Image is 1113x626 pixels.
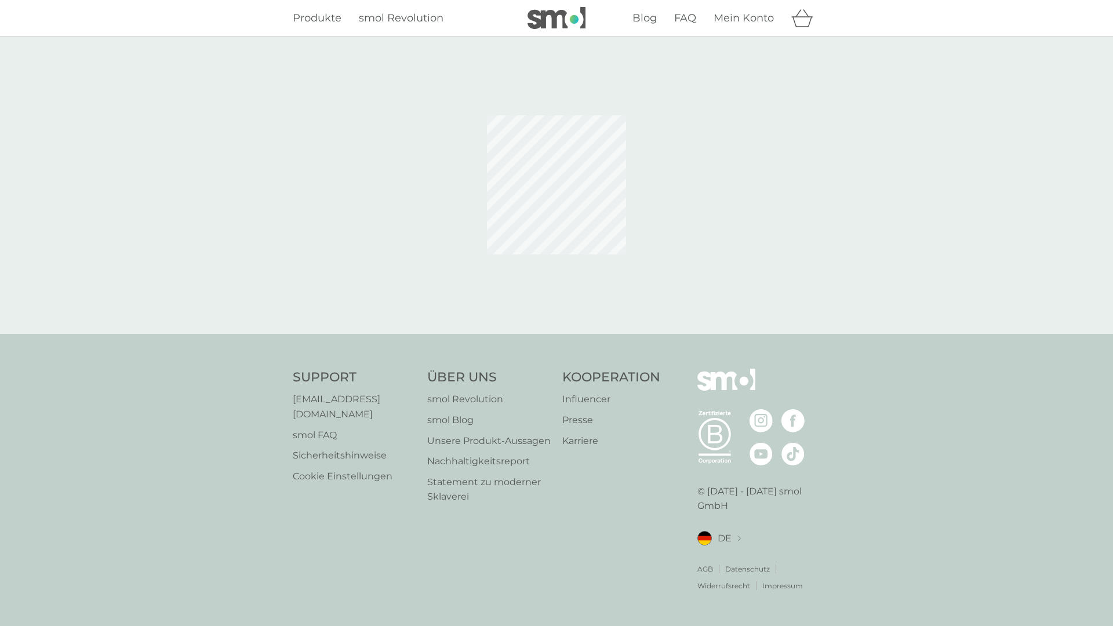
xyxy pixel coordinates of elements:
h4: Über Uns [427,369,551,387]
span: Mein Konto [714,12,774,24]
a: Karriere [562,434,660,449]
img: besuche die smol YouTube Seite [750,442,773,465]
a: Blog [632,10,657,27]
a: smol Revolution [427,392,551,407]
img: smol [528,7,585,29]
a: Influencer [562,392,660,407]
p: © [DATE] - [DATE] smol GmbH [697,484,820,514]
a: Widerrufsrecht [697,580,750,591]
span: Blog [632,12,657,24]
span: smol Revolution [359,12,443,24]
span: FAQ [674,12,696,24]
h4: Support [293,369,416,387]
img: smol [697,369,755,408]
a: Datenschutz [725,563,770,574]
div: Warenkorb [791,6,820,30]
img: besuche die smol Facebook Seite [781,409,805,432]
a: Unsere Produkt‑Aussagen [427,434,551,449]
a: smol Blog [427,413,551,428]
a: FAQ [674,10,696,27]
a: Produkte [293,10,341,27]
img: DE flag [697,531,712,545]
a: smol FAQ [293,428,416,443]
a: Mein Konto [714,10,774,27]
a: smol Revolution [359,10,443,27]
img: besuche die smol TikTok Seite [781,442,805,465]
img: Standort auswählen [737,536,741,542]
a: Impressum [762,580,803,591]
span: Produkte [293,12,341,24]
a: AGB [697,563,713,574]
a: Sicherheitshinweise [293,448,416,463]
a: Nachhaltigkeitsreport [427,454,551,469]
a: [EMAIL_ADDRESS][DOMAIN_NAME] [293,392,416,421]
h4: Kooperation [562,369,660,387]
a: Statement zu moderner Sklaverei [427,475,551,504]
a: Cookie Einstellungen [293,469,416,484]
img: besuche die smol Instagram Seite [750,409,773,432]
span: DE [718,531,732,546]
a: Presse [562,413,660,428]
